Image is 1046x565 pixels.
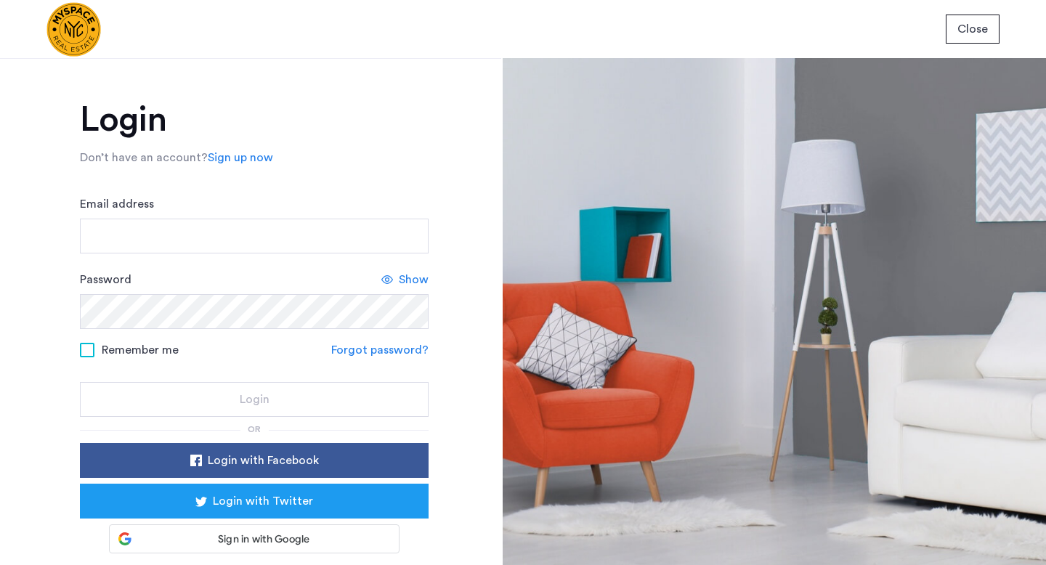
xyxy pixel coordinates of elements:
button: button [80,443,429,478]
div: Sign in with Google [109,524,400,553]
span: Don’t have an account? [80,152,208,163]
img: logo [46,2,101,57]
h1: Login [80,102,429,137]
span: or [248,425,261,434]
button: button [80,382,429,417]
span: Login with Facebook [208,452,319,469]
span: Remember me [102,341,179,359]
label: Email address [80,195,154,213]
span: Sign in with Google [137,532,390,547]
span: Show [399,271,429,288]
a: Sign up now [208,149,273,166]
span: Close [957,20,988,38]
button: button [946,15,1000,44]
span: Login [240,391,269,408]
label: Password [80,271,131,288]
a: Forgot password? [331,341,429,359]
span: Login with Twitter [213,492,313,510]
button: button [80,484,429,519]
